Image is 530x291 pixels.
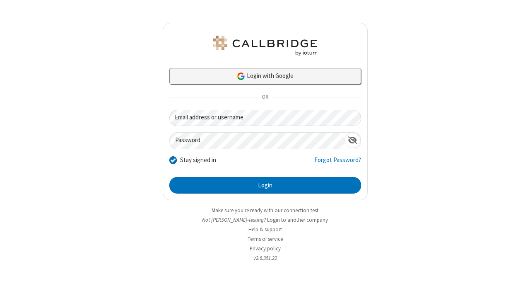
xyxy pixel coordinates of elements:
span: OR [258,92,272,103]
a: Privacy policy [250,245,281,252]
a: Login with Google [169,68,361,85]
iframe: Chat [509,269,524,285]
input: Password [170,133,344,149]
button: Login [169,177,361,194]
a: Make sure you're ready with our connection test [212,207,318,214]
li: Not [PERSON_NAME]-testing? [163,216,368,224]
label: Stay signed in [180,155,216,165]
li: v2.6.351.22 [163,254,368,262]
a: Terms of service [248,235,283,243]
div: Show password [344,133,361,148]
button: Login to another company [267,216,328,224]
a: Help & support [248,226,282,233]
img: jay-testing [211,36,319,56]
img: google-icon.png [236,72,246,81]
input: Email address or username [169,110,361,126]
a: Forgot Password? [314,155,361,171]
